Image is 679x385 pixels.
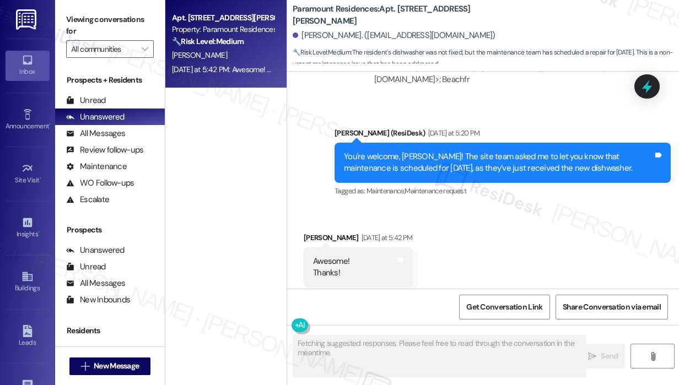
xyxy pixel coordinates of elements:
div: Tagged as: [304,288,413,303]
button: Send [581,344,625,368]
div: WO Follow-ups [66,177,134,189]
div: Awesome! Thanks! [313,256,349,279]
div: [PERSON_NAME]. ([EMAIL_ADDRESS][DOMAIN_NAME]) [293,30,495,41]
div: Property: Paramount Residences [172,24,274,35]
i:  [142,45,148,53]
a: Insights • [6,213,50,243]
div: Prospects + Residents [55,74,165,86]
span: [PERSON_NAME] [172,50,227,60]
button: New Message [69,357,151,375]
div: Tagged as: [335,183,671,199]
button: Share Conversation via email [556,295,668,319]
div: Unread [66,95,106,106]
div: Escalate [66,194,109,205]
a: Leads [6,322,50,351]
div: Apt. [STREET_ADDRESS][PERSON_NAME] [172,12,274,24]
i:  [649,352,657,361]
div: [DATE] at 5:42 PM [359,232,413,243]
span: Send [601,350,618,362]
div: Unread [66,261,106,273]
div: [PERSON_NAME] [304,232,413,247]
div: All Messages [66,278,125,289]
a: Site Visit • [6,159,50,189]
span: New Message [94,360,139,372]
div: [PERSON_NAME] (ResiDesk) [335,127,671,143]
input: All communities [71,40,136,58]
div: Review follow-ups [66,144,143,156]
span: : The resident's dishwasher was not fixed, but the maintenance team has scheduled a repair for [D... [293,47,679,71]
i:  [81,362,89,371]
div: Unanswered [66,245,125,256]
button: Get Conversation Link [459,295,549,319]
div: [DATE] at 5:20 PM [425,127,480,139]
img: ResiDesk Logo [16,9,39,30]
span: • [40,175,41,182]
div: Unanswered [66,111,125,123]
span: Maintenance , [367,186,405,196]
i:  [588,352,596,361]
div: You're welcome, [PERSON_NAME]! The site team asked me to let you know that maintenance is schedul... [344,151,653,175]
div: All Messages [66,128,125,139]
span: Get Conversation Link [466,301,542,313]
a: Inbox [6,51,50,80]
span: • [38,229,40,236]
div: New Inbounds [66,294,130,306]
span: Maintenance request [405,186,466,196]
span: Share Conversation via email [563,301,661,313]
strong: 🔧 Risk Level: Medium [172,36,244,46]
div: [DATE] at 5:42 PM: Awesome! Thanks! [172,64,292,74]
div: Prospects [55,224,165,236]
div: Residents [55,325,165,337]
label: Viewing conversations for [66,11,154,40]
div: Maintenance [66,161,127,172]
strong: 🔧 Risk Level: Medium [293,48,351,57]
span: • [49,121,51,128]
textarea: Fetching suggested responses. Please feel free to read through the conversation in the meantime. [293,335,586,377]
b: Paramount Residences: Apt. [STREET_ADDRESS][PERSON_NAME] [293,3,513,27]
a: Buildings [6,267,50,297]
div: Unread [66,345,106,356]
